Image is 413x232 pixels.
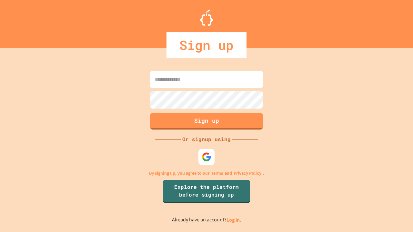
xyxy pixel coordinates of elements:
[150,113,263,130] button: Sign up
[202,152,211,162] img: google-icon.svg
[227,217,241,223] a: Log in.
[163,180,250,203] a: Explore the platform before signing up
[172,216,241,224] p: Already have an account?
[200,10,213,26] img: Logo.svg
[181,135,232,143] div: Or signup using
[166,32,247,58] div: Sign up
[234,170,261,177] a: Privacy Policy
[211,170,223,177] a: Terms
[149,170,264,177] p: By signing up, you agree to our and .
